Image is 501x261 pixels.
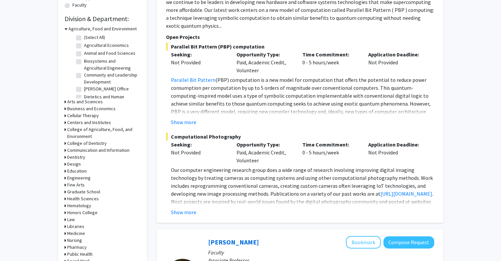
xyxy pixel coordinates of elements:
a: [PERSON_NAME] [208,238,259,246]
h3: Hematology [67,202,91,209]
h3: Communication and Information [67,147,129,154]
p: Opportunity Type: [237,141,292,148]
div: Not Provided [363,141,429,164]
div: Paid, Academic Credit, Volunteer [232,141,297,164]
p: Time Commitment: [302,141,358,148]
label: Biosystems and Agricultural Engineering [84,58,139,72]
h3: Fine Arts [67,181,85,188]
h3: Business and Economics [67,105,116,112]
label: (Select All) [84,34,105,41]
h2: Division & Department: [65,15,140,23]
h3: Nursing [67,237,82,244]
h3: Health Sciences [67,195,99,202]
p: Time Commitment: [302,50,358,58]
button: Compose Request to Thomas Kampourakis [383,236,434,248]
div: 0 - 5 hours/week [297,50,363,74]
button: Show more [171,208,196,216]
label: Agricultural Economics [84,42,129,49]
h3: Honors College [67,209,97,216]
div: 0 - 5 hours/week [297,141,363,164]
label: Faculty [72,2,87,9]
div: Not Provided [171,58,227,66]
p: Seeking: [171,141,227,148]
div: Not Provided [171,148,227,156]
p: Open Projects [166,33,434,41]
label: Animal and Food Sciences [84,50,135,57]
iframe: Chat [5,231,28,256]
h3: College of Agriculture, Food, and Environment [67,126,140,140]
label: Community and Leadership Development [84,72,139,85]
h3: Arts and Sciences [67,98,103,105]
h3: Law [67,216,75,223]
h3: Graduate School [67,188,100,195]
span: Parallel Bit Pattern (PBP) computation [166,43,434,50]
button: Show more [171,118,196,126]
h3: Dentistry [67,154,85,161]
label: [PERSON_NAME] Office [84,85,129,92]
h3: Education [67,168,87,175]
p: Application Deadline: [368,50,424,58]
div: Not Provided [363,50,429,74]
span: Computational Photography [166,133,434,141]
div: Paid, Academic Credit, Volunteer [232,50,297,74]
h3: Design [67,161,81,168]
h3: Agriculture, Food and Environment [69,25,137,32]
label: Dietetics and Human Nutrition [84,93,139,107]
h3: Centers and Institutes [67,119,111,126]
p: (PBP) computation is a new model for computation that offers the potential to reduce power consum... [171,76,434,131]
h3: Pharmacy [67,244,87,251]
a: [URL][DOMAIN_NAME] [380,190,432,197]
h3: Public Health [67,251,93,258]
h3: Libraries [67,223,84,230]
button: Add Thomas Kampourakis to Bookmarks [346,236,381,248]
a: Parallel Bit Pattern [171,77,215,83]
h3: Engineering [67,175,91,181]
p: Opportunity Type: [237,50,292,58]
p: Seeking: [171,50,227,58]
h3: College of Dentistry [67,140,107,147]
p: Faculty [208,248,434,256]
h3: Medicine [67,230,85,237]
p: Application Deadline: [368,141,424,148]
p: Our computer engineering research group does a wide range of research involving improving digital... [171,166,434,213]
h3: Cellular Therapy [67,112,99,119]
